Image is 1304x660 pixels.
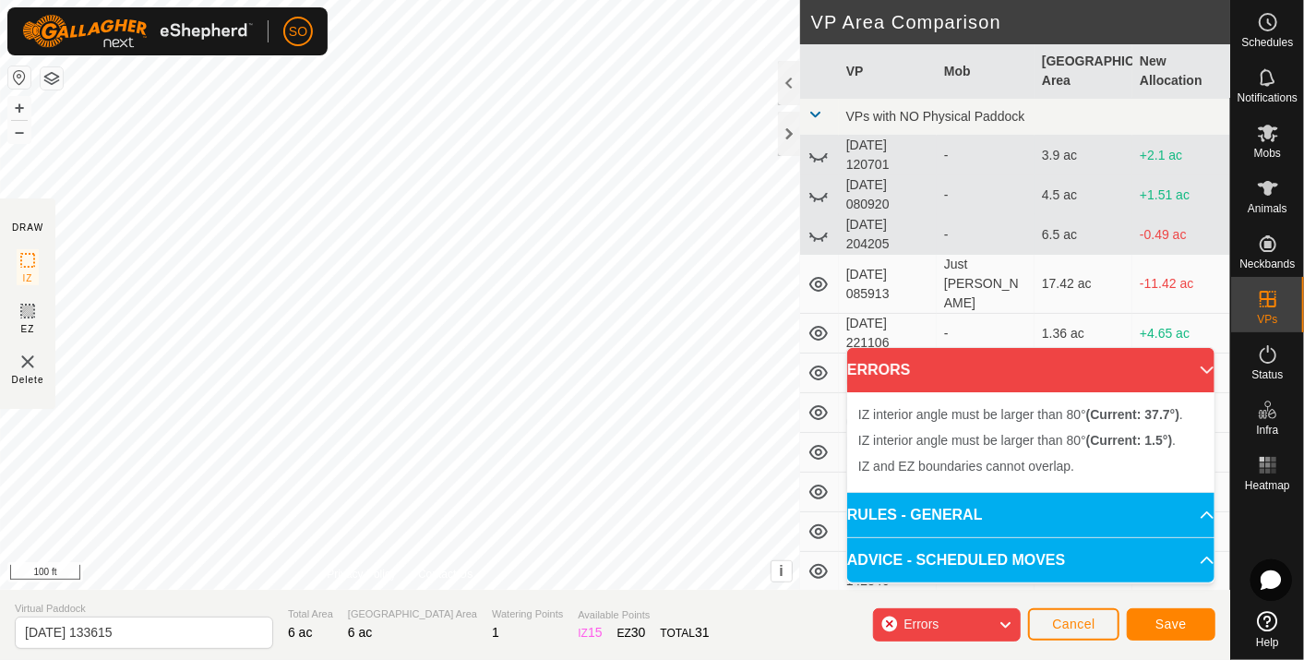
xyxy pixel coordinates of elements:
div: - [944,324,1027,343]
b: (Current: 37.7°) [1086,407,1179,422]
p-accordion-header: ERRORS [847,348,1214,392]
td: -0.49 ac [1132,215,1230,255]
td: [DATE] 085913 [839,255,937,314]
td: -11.42 ac [1132,255,1230,314]
span: ERRORS [847,359,910,381]
button: Save [1127,608,1215,641]
span: Cancel [1052,617,1095,631]
span: EZ [21,322,35,336]
span: i [779,563,783,579]
span: Notifications [1238,92,1298,103]
a: Help [1231,604,1304,655]
span: Available Points [578,607,709,623]
a: Contact Us [418,566,473,582]
td: [DATE] 142846 [839,552,937,592]
span: Errors [903,617,939,631]
p-accordion-header: ADVICE - SCHEDULED MOVES [847,538,1214,582]
img: VP [17,351,39,373]
span: RULES - GENERAL [847,504,983,526]
button: i [772,561,792,582]
td: 3.9 ac [1035,136,1132,175]
span: VPs with NO Physical Paddock [846,109,1025,124]
button: + [8,97,30,119]
div: EZ [617,623,646,642]
button: Reset Map [8,66,30,89]
div: - [944,225,1027,245]
span: Infra [1256,425,1278,436]
span: Schedules [1241,37,1293,48]
span: SO [289,22,307,42]
td: 6.5 ac [1035,215,1132,255]
span: 6 ac [348,625,372,640]
span: IZ [23,271,33,285]
p-accordion-content: ERRORS [847,392,1214,492]
th: Mob [937,44,1035,99]
span: 30 [631,625,646,640]
th: VP [839,44,937,99]
button: Cancel [1028,608,1119,641]
b: (Current: 1.5°) [1086,433,1173,448]
td: +4.65 ac [1132,314,1230,354]
div: TOTAL [661,623,710,642]
button: – [8,121,30,143]
span: IZ and EZ boundaries cannot overlap. [858,459,1074,474]
a: Privacy Policy [327,566,396,582]
span: ADVICE - SCHEDULED MOVES [847,549,1065,571]
th: New Allocation [1132,44,1230,99]
span: Help [1256,637,1279,648]
td: [DATE] 083813 [839,354,937,393]
span: Save [1155,617,1187,631]
td: 17.42 ac [1035,255,1132,314]
img: Gallagher Logo [22,15,253,48]
div: - [944,186,1027,205]
td: [DATE] 204205 [839,215,937,255]
span: [GEOGRAPHIC_DATA] Area [348,606,477,622]
span: 15 [588,625,603,640]
button: Map Layers [41,67,63,90]
h2: VP Area Comparison [811,11,1230,33]
span: 1 [492,625,499,640]
td: [DATE] 221106 [839,314,937,354]
td: [DATE] 120701 [839,136,937,175]
td: 4.5 ac [1035,175,1132,215]
td: [DATE] 142612 [839,512,937,552]
span: Neckbands [1239,258,1295,270]
span: 31 [695,625,710,640]
td: [DATE] 165805 [839,473,937,512]
span: Animals [1248,203,1287,214]
th: [GEOGRAPHIC_DATA] Area [1035,44,1132,99]
span: Heatmap [1245,480,1290,491]
div: - [944,146,1027,165]
div: DRAW [12,221,43,234]
span: Total Area [288,606,333,622]
span: Status [1251,369,1283,380]
span: 6 ac [288,625,312,640]
div: Just [PERSON_NAME] [944,255,1027,313]
span: Delete [12,373,44,387]
span: Mobs [1254,148,1281,159]
td: +1.51 ac [1132,175,1230,215]
td: 1.36 ac [1035,314,1132,354]
td: [DATE] 162049 [839,433,937,473]
span: Watering Points [492,606,563,622]
p-accordion-header: RULES - GENERAL [847,493,1214,537]
span: Virtual Paddock [15,601,273,617]
div: IZ [578,623,602,642]
span: VPs [1257,314,1277,325]
td: [DATE] 080920 [839,175,937,215]
td: +2.1 ac [1132,136,1230,175]
span: IZ interior angle must be larger than 80° . [858,407,1183,422]
span: IZ interior angle must be larger than 80° . [858,433,1176,448]
td: [DATE] 085327 [839,393,937,433]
